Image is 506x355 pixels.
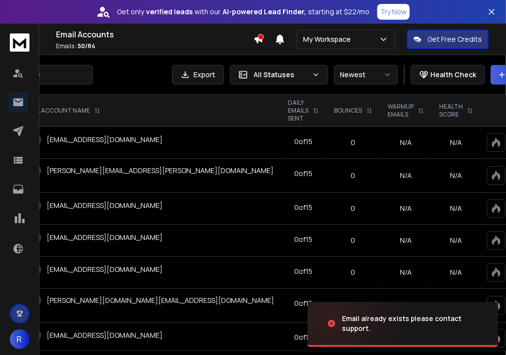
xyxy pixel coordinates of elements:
p: Health Check [431,70,477,80]
div: 0 of 15 [294,266,312,276]
p: Emails : [56,42,253,50]
strong: verified leads [146,7,193,17]
p: 0 [333,236,374,245]
div: 0 of 15 [294,235,312,244]
p: [EMAIL_ADDRESS][DOMAIN_NAME] [47,135,163,145]
div: 0 of 15 [294,137,312,147]
button: Get Free Credits [407,30,489,49]
button: R [10,329,29,349]
div: 0 of 15 [294,203,312,212]
p: [EMAIL_ADDRESS][DOMAIN_NAME] [47,233,163,242]
p: N/A [438,204,475,213]
p: 0 [333,204,374,213]
p: N/A [438,138,475,148]
td: N/A [380,159,432,193]
p: [PERSON_NAME][EMAIL_ADDRESS][PERSON_NAME][DOMAIN_NAME] [47,166,274,176]
p: N/A [438,171,475,180]
p: Get Free Credits [427,34,482,44]
button: Newest [334,65,398,85]
td: N/A [380,225,432,257]
span: 50 / 84 [78,42,95,50]
p: 0 [333,267,374,277]
button: Export [172,65,224,85]
p: [PERSON_NAME][DOMAIN_NAME][EMAIL_ADDRESS][DOMAIN_NAME] [47,296,275,305]
img: logo [10,33,29,52]
p: N/A [438,236,475,245]
td: N/A [380,289,432,323]
p: [EMAIL_ADDRESS][DOMAIN_NAME] [47,265,163,274]
p: My Workspace [303,34,355,44]
strong: AI-powered Lead Finder, [223,7,306,17]
button: Health Check [411,65,485,85]
div: 0 of 15 [294,298,312,308]
p: DAILY EMAILS SENT [288,99,309,122]
h1: Email Accounts [56,29,253,40]
div: Email already exists please contact support. [342,314,486,333]
div: EMAIL ACCOUNT NAME [24,107,100,115]
p: Try Now [380,7,407,17]
p: N/A [438,267,475,277]
p: [EMAIL_ADDRESS][DOMAIN_NAME] [47,201,163,210]
p: 0 [333,171,374,180]
p: [EMAIL_ADDRESS][DOMAIN_NAME] [47,330,163,340]
p: BOUNCES [335,107,363,115]
p: WARMUP EMAILS [388,103,414,118]
p: All Statuses [254,70,308,80]
p: 0 [333,138,374,148]
button: Try Now [377,4,410,20]
td: N/A [380,257,432,289]
td: N/A [380,193,432,225]
div: 0 of 15 [294,169,312,178]
td: N/A [380,127,432,159]
img: image [308,297,406,350]
div: 0 of 15 [294,332,312,342]
p: Get only with our starting at $22/mo [117,7,369,17]
p: HEALTH SCORE [440,103,463,118]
